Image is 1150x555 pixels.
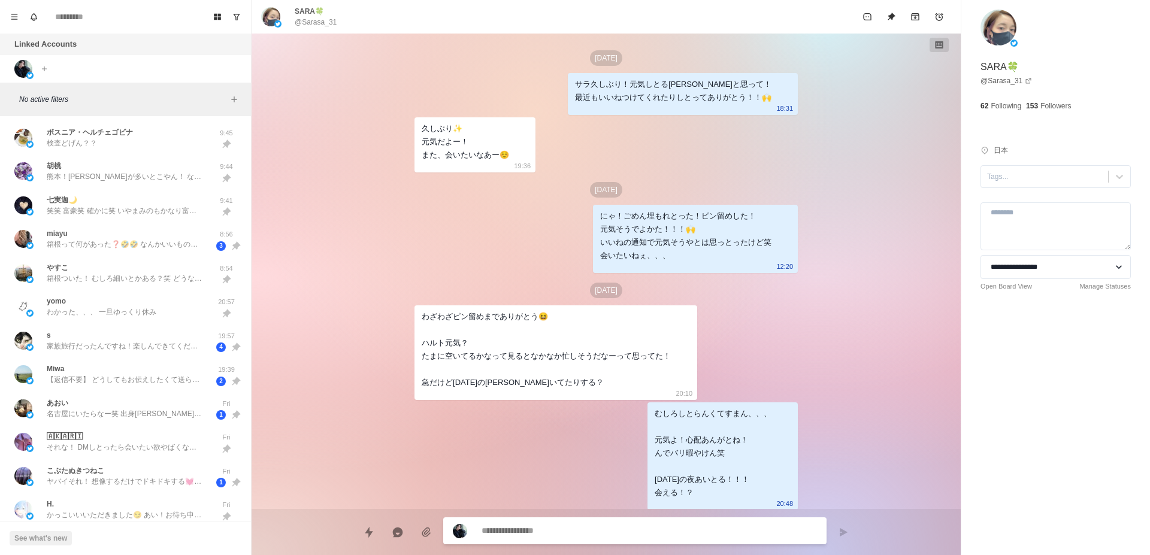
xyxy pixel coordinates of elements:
span: 1 [216,478,226,487]
p: それな！ DMしとったら会いたい欲やばくなるて！ おじゃ！ありがとう！ 笑笑 面倒くさいウォンナちょっとおもろい笑 俺も2回なのに会いたくなっとるけん一緒やね笑 やはり愛、、、愛しか勝たん！ 週... [47,442,202,453]
p: 20:48 [776,497,793,510]
span: 3 [216,241,226,251]
img: picture [14,332,32,350]
div: わざわざピン留めまでありがとう😆 ハルト元気？ たまに空いてるかなって見るとなかなか忙しそうだなーって思ってた！ 急だけど[DATE]の[PERSON_NAME]いてたりする？ [422,310,671,389]
a: @Sarasa_31 [980,75,1032,86]
p: 名古屋にいたらなー笑 出身[PERSON_NAME]で、大学[PERSON_NAME]、今は愛知なのでまあ、ぐちゃぐちゃです🤣 地元の子と喋っちょる時はまあまあ[PERSON_NAME]やと思う... [47,408,202,419]
p: [DATE] [590,283,622,298]
img: picture [26,310,34,317]
button: Show unread conversations [227,7,246,26]
p: 19:39 [211,365,241,375]
p: [DATE] [590,182,622,198]
button: Quick replies [357,520,381,544]
p: Fri [211,399,241,409]
img: picture [14,264,32,282]
img: picture [14,60,32,78]
p: Miwa [47,363,64,374]
p: Fri [211,466,241,477]
button: Add media [414,520,438,544]
p: 8:54 [211,263,241,274]
a: Open Board View [980,281,1032,292]
p: SARA🍀 [295,6,324,17]
p: やすこ [47,262,68,273]
div: サラ久しぶり！元気しとる[PERSON_NAME]と思って！ 最近もいいねつけてくれたりしとってありがとう！！🙌 [575,78,771,104]
p: miayu [47,228,68,239]
button: Add reminder [927,5,951,29]
p: 【返信不要】 どうしてもお伝えしたくて送らせてもらった🙏 体調崩しながらも、たくさん悩んで頑張ってたの見てたから。 大好きな家族との時間を楽しんで😊 いっぱいエネルギーチャージして帰ってきてね！... [47,374,202,385]
button: Add account [37,62,52,76]
button: Send message [831,520,855,544]
p: こぶたぬきつねこ [47,465,104,476]
img: picture [26,445,34,452]
img: picture [261,7,280,26]
p: 20:10 [676,387,692,400]
img: picture [26,276,34,283]
p: 熊本！[PERSON_NAME]が多いとこやん！ なら博多弁けっこう近くね？？ [47,171,202,182]
p: Followers [1040,101,1071,111]
img: picture [14,365,32,383]
p: 箱根ついた！ むしろ細いとかある？笑 どうなるか楽しみ◎ 11月下旬遠くね！？ なんでそんなに時間かかると、、 [47,273,202,284]
button: Archive [903,5,927,29]
img: picture [26,72,34,79]
p: No active filters [19,94,227,105]
button: See what's new [10,531,72,545]
p: s [47,330,51,341]
p: yomo [47,296,66,307]
p: 日本 [994,145,1008,156]
p: Linked Accounts [14,38,77,50]
p: ボスニア・ヘルチェゴビナ [47,127,133,138]
button: Mark as unread [855,5,879,29]
img: picture [26,174,34,181]
button: Add filters [227,92,241,107]
img: picture [14,162,32,180]
span: 1 [216,410,226,420]
button: Board View [208,7,227,26]
p: H. [47,499,54,509]
p: Following [991,101,1021,111]
p: 箱根って何があった❓🤣🤣 なんかいいものあったら買ってきて🙆‍♀️笑 私はこれから運動会行ってくるね🥹❤️ [47,239,202,250]
div: 久しぶり✨ 元気だよー！ また、会いたいなあー☺️ [422,122,509,162]
img: picture [453,524,467,538]
p: わかった、、、 一旦ゆっくり休み [47,307,156,317]
p: 七実迦🌙 [47,195,77,205]
img: picture [274,20,282,28]
button: Menu [5,7,24,26]
p: @Sarasa_31 [295,17,337,28]
p: 19:36 [514,159,531,172]
img: picture [14,196,32,214]
p: 153 [1026,101,1038,111]
img: picture [26,242,34,249]
img: picture [26,377,34,384]
img: picture [14,230,32,248]
p: 8:56 [211,229,241,239]
p: 家族旅行だったんですね！楽しんできてくださーい！！✨ 帰ったら旅行のお話聞かせてくださいな🥰 [47,341,202,351]
button: Reply with AI [386,520,410,544]
p: Fri [211,500,241,510]
p: 検査どげん？？ [47,138,97,148]
p: 9:41 [211,196,241,206]
p: 笑笑 富豪笑 確かに笑 いやまみのもかなり富豪やったよ笑 出張、、、あい！ [47,205,202,216]
p: 19:57 [211,331,241,341]
p: 9:44 [211,162,241,172]
img: picture [980,10,1016,46]
p: 🄰🄺🄰🅁🄸 [47,431,83,442]
img: picture [26,512,34,520]
img: picture [14,129,32,147]
img: picture [14,298,32,316]
img: picture [14,467,32,485]
img: picture [26,141,34,148]
span: 2 [216,377,226,386]
p: 20:57 [211,297,241,307]
p: 62 [980,101,988,111]
p: 18:31 [776,102,793,115]
button: Notifications [24,7,43,26]
img: picture [14,399,32,417]
p: 胡桃 [47,160,61,171]
img: picture [26,479,34,486]
button: Unpin [879,5,903,29]
a: Manage Statuses [1079,281,1131,292]
span: 4 [216,342,226,352]
img: picture [26,411,34,418]
p: ヤバイそれ！ 想像するだけでドキドキする💓 早く会いたいー❣️ [47,476,202,487]
p: かっこいいいただきました😏 あい！お待ち申し上げる！ [47,509,202,520]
